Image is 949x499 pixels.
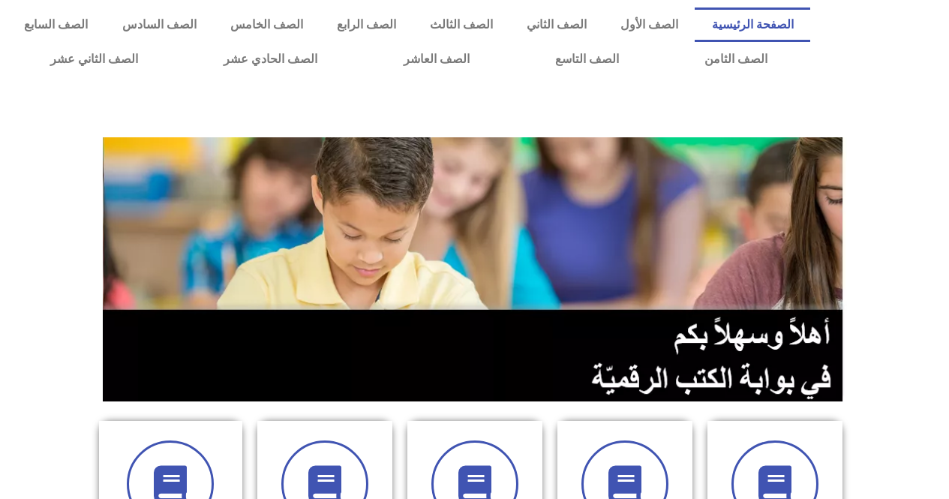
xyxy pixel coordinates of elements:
a: الصف التاسع [512,42,662,77]
a: الصف الثامن [662,42,810,77]
a: الصف الحادي عشر [181,42,360,77]
a: الصف الرابع [320,8,413,42]
a: الصف السادس [105,8,213,42]
a: الصف الخامس [213,8,320,42]
a: الصف الثاني [509,8,603,42]
a: الصف الثاني عشر [8,42,181,77]
a: الصفحة الرئيسية [695,8,810,42]
a: الصف الثالث [413,8,509,42]
a: الصف السابع [8,8,105,42]
a: الصف الأول [603,8,695,42]
a: الصف العاشر [361,42,512,77]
